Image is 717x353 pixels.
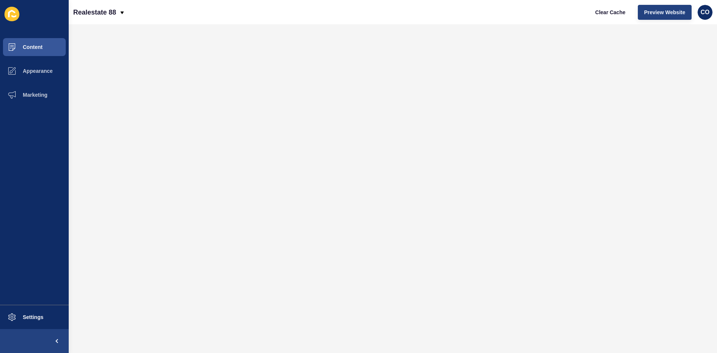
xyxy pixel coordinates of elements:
p: Realestate 88 [73,3,116,22]
span: Clear Cache [595,9,626,16]
button: Preview Website [638,5,692,20]
button: Clear Cache [589,5,632,20]
span: CO [701,9,710,16]
span: Preview Website [644,9,685,16]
